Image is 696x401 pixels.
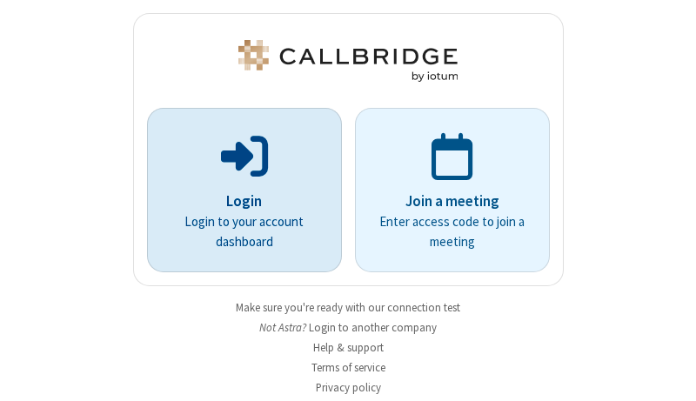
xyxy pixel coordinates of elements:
a: Terms of service [311,360,385,375]
a: Join a meetingEnter access code to join a meeting [355,108,550,272]
button: Login to another company [309,319,437,336]
p: Login to your account dashboard [171,212,318,251]
a: Help & support [313,340,384,355]
p: Join a meeting [379,190,525,213]
a: Make sure you're ready with our connection test [236,300,460,315]
a: Privacy policy [316,380,381,395]
button: LoginLogin to your account dashboard [147,108,342,272]
p: Login [171,190,318,213]
p: Enter access code to join a meeting [379,212,525,251]
li: Not Astra? [133,319,564,336]
img: Astra [235,40,461,82]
